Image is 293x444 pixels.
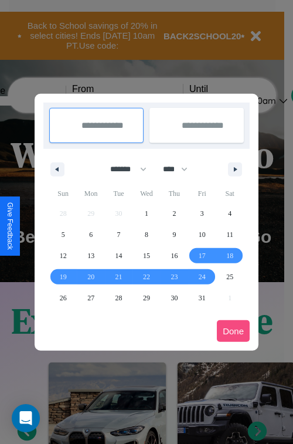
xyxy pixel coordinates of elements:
[105,184,132,203] span: Tue
[145,203,148,224] span: 1
[132,287,160,309] button: 29
[132,245,160,266] button: 15
[115,266,122,287] span: 21
[132,224,160,245] button: 8
[188,224,216,245] button: 10
[188,245,216,266] button: 17
[171,245,178,266] span: 16
[105,266,132,287] button: 21
[115,287,122,309] span: 28
[60,245,67,266] span: 12
[87,245,94,266] span: 13
[199,224,206,245] span: 10
[87,266,94,287] span: 20
[105,245,132,266] button: 14
[105,224,132,245] button: 7
[172,224,176,245] span: 9
[200,203,204,224] span: 3
[216,184,244,203] span: Sat
[199,245,206,266] span: 17
[6,202,14,250] div: Give Feedback
[49,184,77,203] span: Sun
[171,266,178,287] span: 23
[49,266,77,287] button: 19
[216,245,244,266] button: 18
[49,287,77,309] button: 26
[188,287,216,309] button: 31
[77,184,104,203] span: Mon
[216,203,244,224] button: 4
[62,224,65,245] span: 5
[226,224,233,245] span: 11
[77,224,104,245] button: 6
[87,287,94,309] span: 27
[216,224,244,245] button: 11
[145,224,148,245] span: 8
[12,404,40,432] div: Open Intercom Messenger
[115,245,122,266] span: 14
[117,224,121,245] span: 7
[226,245,233,266] span: 18
[161,287,188,309] button: 30
[228,203,231,224] span: 4
[60,266,67,287] span: 19
[143,266,150,287] span: 22
[199,266,206,287] span: 24
[161,184,188,203] span: Thu
[171,287,178,309] span: 30
[172,203,176,224] span: 2
[49,224,77,245] button: 5
[188,266,216,287] button: 24
[77,266,104,287] button: 20
[49,245,77,266] button: 12
[188,203,216,224] button: 3
[60,287,67,309] span: 26
[161,203,188,224] button: 2
[226,266,233,287] span: 25
[143,245,150,266] span: 15
[217,320,250,342] button: Done
[77,245,104,266] button: 13
[132,266,160,287] button: 22
[199,287,206,309] span: 31
[89,224,93,245] span: 6
[161,266,188,287] button: 23
[216,266,244,287] button: 25
[77,287,104,309] button: 27
[161,224,188,245] button: 9
[132,203,160,224] button: 1
[105,287,132,309] button: 28
[188,184,216,203] span: Fri
[132,184,160,203] span: Wed
[143,287,150,309] span: 29
[161,245,188,266] button: 16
